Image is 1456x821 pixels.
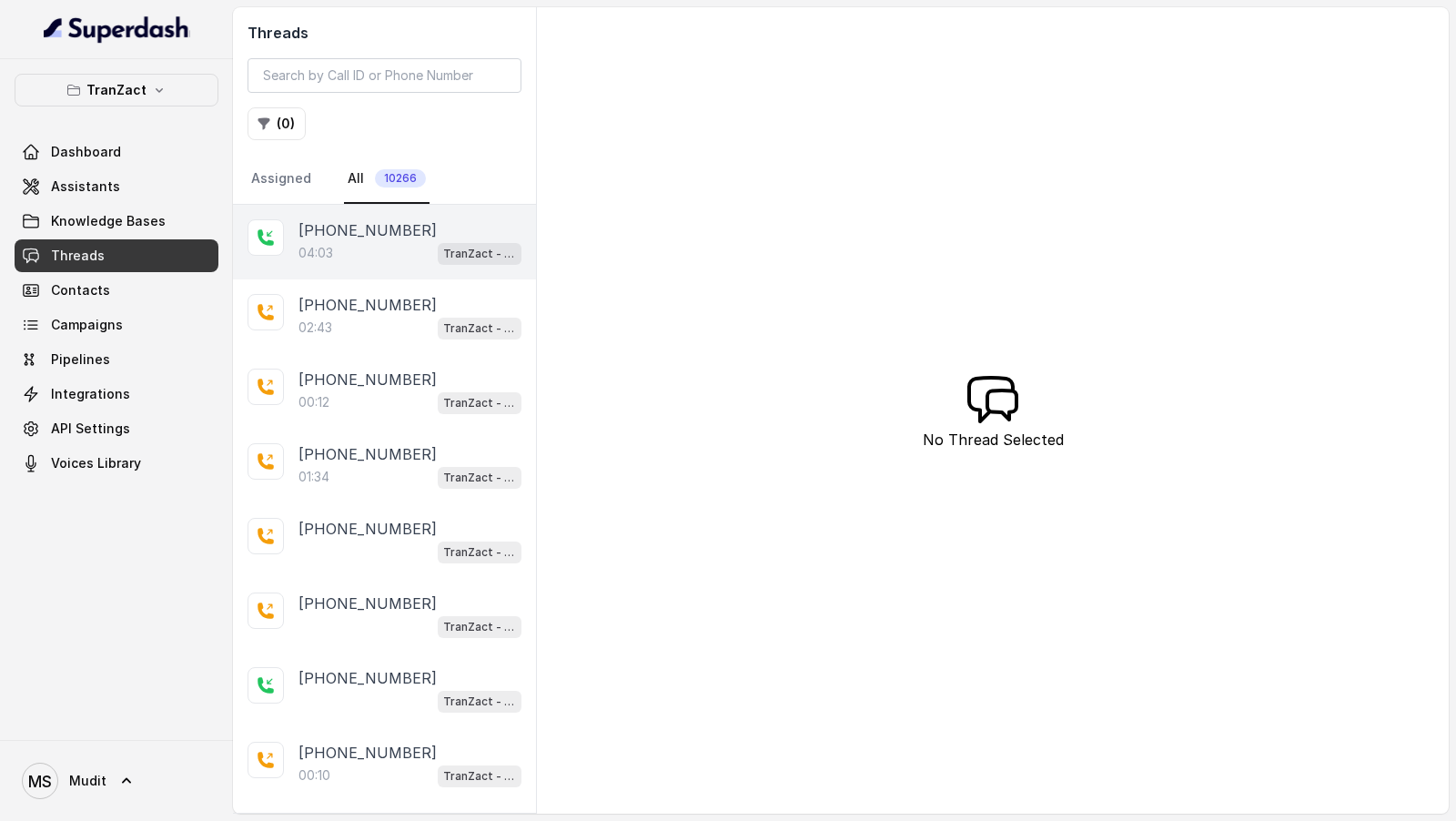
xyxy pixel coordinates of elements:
[51,247,105,265] span: Threads
[51,350,110,369] span: Pipelines
[248,155,521,204] nav: Tabs
[443,245,516,263] p: TranZact - New UseCase AI CRM Pitch
[298,468,329,486] p: 01:34
[15,447,218,480] a: Voices Library
[51,212,166,230] span: Knowledge Bases
[44,15,190,44] img: light.svg
[248,155,315,204] a: Assigned
[51,385,130,403] span: Integrations
[28,772,52,791] text: MS
[443,767,516,786] p: TranZact - Outbound Call Assistant
[443,469,516,487] p: TranZact - New UseCase AI CRM Pitch
[298,518,437,540] p: [PHONE_NUMBER]
[298,319,332,337] p: 02:43
[51,316,123,334] span: Campaigns
[15,378,218,410] a: Integrations
[298,294,437,316] p: [PHONE_NUMBER]
[298,766,330,785] p: 00:10
[86,79,147,101] p: TranZact
[248,22,521,44] h2: Threads
[375,169,426,188] span: 10266
[298,393,329,411] p: 00:12
[443,543,516,562] p: TranZact - New UseCase AI CRM Pitch
[51,143,121,161] span: Dashboard
[923,429,1064,451] p: No Thread Selected
[298,443,437,465] p: [PHONE_NUMBER]
[15,274,218,307] a: Contacts
[443,693,516,711] p: TranZact - Outbound Call Assistant
[443,319,516,338] p: TranZact - New UseCase AI CRM Pitch
[298,667,437,689] p: [PHONE_NUMBER]
[298,369,437,390] p: [PHONE_NUMBER]
[15,170,218,203] a: Assistants
[15,239,218,272] a: Threads
[248,58,521,93] input: Search by Call ID or Phone Number
[15,136,218,168] a: Dashboard
[51,177,120,196] span: Assistants
[15,343,218,376] a: Pipelines
[51,454,141,472] span: Voices Library
[344,155,430,204] a: All10266
[443,394,516,412] p: TranZact - New UseCase AI CRM Pitch
[51,420,130,438] span: API Settings
[248,107,306,140] button: (0)
[15,205,218,238] a: Knowledge Bases
[298,244,333,262] p: 04:03
[15,74,218,106] button: TranZact
[298,593,437,614] p: [PHONE_NUMBER]
[69,772,106,790] span: Mudit
[15,309,218,341] a: Campaigns
[298,219,437,241] p: [PHONE_NUMBER]
[298,742,437,764] p: [PHONE_NUMBER]
[443,618,516,636] p: TranZact - New UseCase AI CRM Pitch
[15,755,218,806] a: Mudit
[51,281,110,299] span: Contacts
[15,412,218,445] a: API Settings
